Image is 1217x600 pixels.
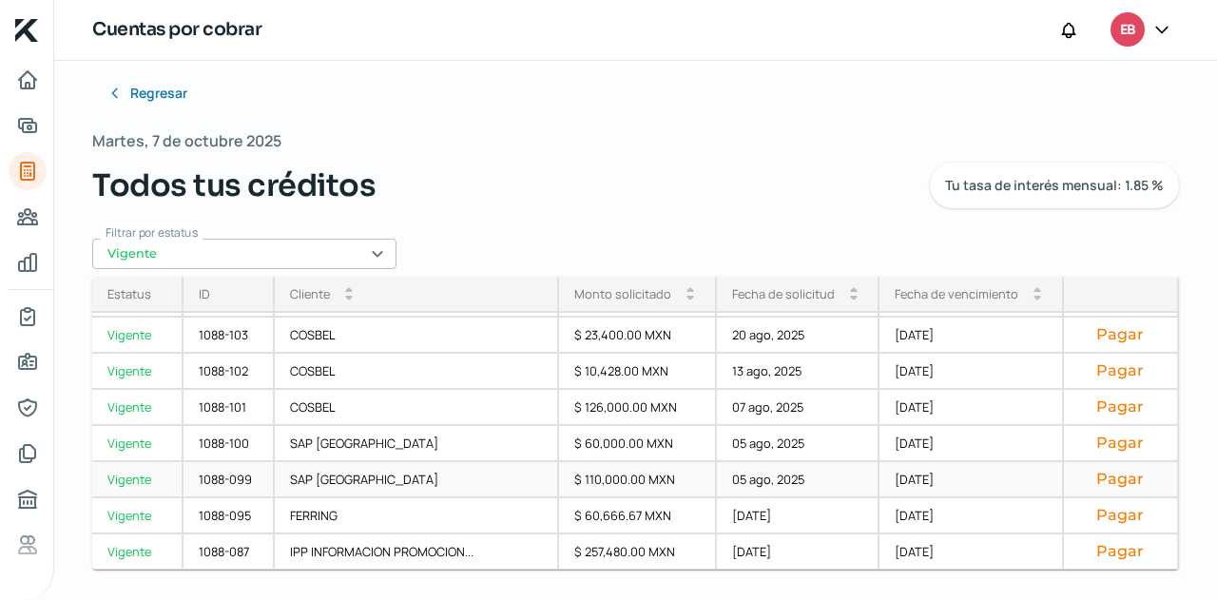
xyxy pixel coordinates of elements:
[9,61,47,99] a: Inicio
[275,498,560,534] div: FERRING
[717,426,880,462] div: 05 ago, 2025
[9,435,47,473] a: Documentos
[92,74,203,112] button: Regresar
[275,390,560,426] div: COSBEL
[717,534,880,571] div: [DATE]
[184,498,275,534] div: 1088-095
[9,243,47,281] a: Mis finanzas
[9,526,47,564] a: Referencias
[574,285,671,302] div: Monto solicitado
[9,389,47,427] a: Representantes
[945,179,1164,192] span: Tu tasa de interés mensual: 1.85 %
[92,163,376,208] span: Todos tus créditos
[184,354,275,390] div: 1088-102
[184,534,275,571] div: 1088-087
[879,426,1064,462] div: [DATE]
[9,480,47,518] a: Buró de crédito
[9,343,47,381] a: Información general
[9,106,47,145] a: Adelantar facturas
[9,152,47,190] a: Tus créditos
[130,87,187,100] span: Regresar
[879,498,1064,534] div: [DATE]
[879,318,1064,354] div: [DATE]
[879,534,1064,571] div: [DATE]
[106,224,198,241] span: Filtrar por estatus
[717,390,880,426] div: 07 ago, 2025
[184,462,275,498] div: 1088-099
[717,498,880,534] div: [DATE]
[850,294,858,301] i: arrow_drop_down
[1079,542,1163,561] button: Pagar
[184,426,275,462] div: 1088-100
[92,390,184,426] a: Vigente
[345,294,353,301] i: arrow_drop_down
[275,318,560,354] div: COSBEL
[290,285,330,302] div: Cliente
[1079,434,1163,453] button: Pagar
[275,354,560,390] div: COSBEL
[717,462,880,498] div: 05 ago, 2025
[559,390,717,426] div: $ 126,000.00 MXN
[107,285,151,302] div: Estatus
[559,498,717,534] div: $ 60,666.67 MXN
[275,462,560,498] div: SAP [GEOGRAPHIC_DATA]
[1079,506,1163,525] button: Pagar
[92,498,184,534] a: Vigente
[1079,397,1163,416] button: Pagar
[92,462,184,498] a: Vigente
[92,426,184,462] a: Vigente
[559,462,717,498] div: $ 110,000.00 MXN
[92,534,184,571] a: Vigente
[92,354,184,390] a: Vigente
[879,354,1064,390] div: [DATE]
[1079,325,1163,344] button: Pagar
[275,426,560,462] div: SAP [GEOGRAPHIC_DATA]
[717,354,880,390] div: 13 ago, 2025
[92,127,281,155] span: Martes, 7 de octubre 2025
[92,318,184,354] a: Vigente
[9,298,47,336] a: Mi contrato
[184,390,275,426] div: 1088-101
[686,294,694,301] i: arrow_drop_down
[895,285,1018,302] div: Fecha de vencimiento
[559,354,717,390] div: $ 10,428.00 MXN
[879,390,1064,426] div: [DATE]
[559,318,717,354] div: $ 23,400.00 MXN
[559,534,717,571] div: $ 257,480.00 MXN
[199,285,210,302] div: ID
[92,16,261,44] h1: Cuentas por cobrar
[1033,294,1041,301] i: arrow_drop_down
[732,285,835,302] div: Fecha de solicitud
[275,534,560,571] div: IPP INFORMACION PROMOCION...
[1079,470,1163,489] button: Pagar
[1079,361,1163,380] button: Pagar
[559,426,717,462] div: $ 60,000.00 MXN
[1120,19,1135,42] span: EB
[9,198,47,236] a: Pago a proveedores
[717,318,880,354] div: 20 ago, 2025
[879,462,1064,498] div: [DATE]
[184,318,275,354] div: 1088-103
